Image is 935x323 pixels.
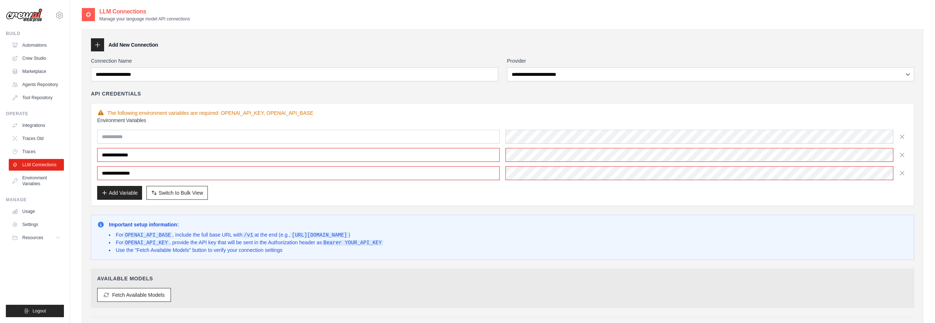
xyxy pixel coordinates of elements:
[91,57,498,65] label: Connection Name
[22,235,43,241] span: Resources
[9,133,64,144] a: Traces Old
[9,79,64,90] a: Agents Repository
[9,146,64,157] a: Traces
[146,186,208,200] button: Switch to Bulk View
[507,57,914,65] label: Provider
[322,240,383,246] code: Bearer YOUR_API_KEY
[123,240,169,246] code: OPENAI_API_KEY
[9,219,64,230] a: Settings
[6,197,64,203] div: Manage
[6,8,42,22] img: Logo
[9,159,64,171] a: LLM Connections
[9,66,64,77] a: Marketplace
[9,172,64,190] a: Environment Variables
[97,117,908,124] h3: Environment Variables
[9,52,64,64] a: Crew Studio
[91,90,141,97] h4: API Credentials
[9,206,64,217] a: Usage
[9,39,64,51] a: Automations
[6,31,64,36] div: Build
[109,239,383,246] li: For , provide the API key that will be sent in the Authorization header as
[123,232,172,238] code: OPENAI_API_BASE
[9,232,64,244] button: Resources
[159,189,203,196] span: Switch to Bulk View
[109,231,383,239] li: For , include the full base URL with at the end (e.g., )
[9,92,64,104] a: Tool Repository
[243,232,255,238] code: /v1
[6,111,64,117] div: Operate
[290,232,348,238] code: [URL][DOMAIN_NAME]
[109,222,179,227] strong: Important setup information:
[97,275,908,282] h4: Available Models
[9,120,64,131] a: Integrations
[97,109,908,117] div: The following environment variables are required: OPENAI_API_KEY, OPENAI_API_BASE
[97,288,171,302] button: Fetch Available Models
[108,41,158,48] h3: Add New Connection
[97,186,142,200] button: Add Variable
[33,308,46,314] span: Logout
[99,7,190,16] h2: LLM Connections
[99,16,190,22] p: Manage your language model API connections
[6,305,64,317] button: Logout
[109,246,383,254] li: Use the "Fetch Available Models" button to verify your connection settings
